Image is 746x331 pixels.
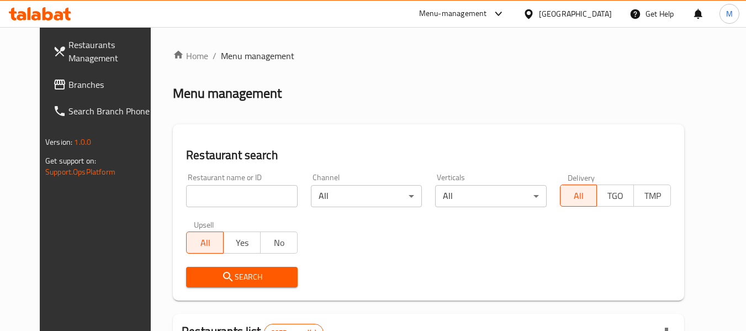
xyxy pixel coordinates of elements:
nav: breadcrumb [173,49,684,62]
span: Yes [228,235,256,251]
span: TMP [638,188,666,204]
div: Menu-management [419,7,487,20]
button: Yes [223,232,261,254]
a: Branches [44,71,165,98]
h2: Menu management [173,85,282,102]
li: / [213,49,216,62]
button: All [560,185,597,207]
div: All [435,185,546,207]
span: Get support on: [45,154,96,168]
span: Search Branch Phone [68,104,156,118]
a: Search Branch Phone [44,98,165,124]
label: Upsell [194,220,214,228]
label: Delivery [568,174,595,181]
button: No [260,232,298,254]
span: Branches [68,78,156,91]
span: Restaurants Management [68,38,156,65]
span: Menu management [221,49,294,62]
h2: Restaurant search [186,147,671,164]
span: Version: [45,135,72,149]
button: TGO [596,185,634,207]
a: Support.OpsPlatform [45,165,115,179]
a: Restaurants Management [44,31,165,71]
a: Home [173,49,208,62]
div: All [311,185,422,207]
span: M [726,8,733,20]
span: No [265,235,293,251]
span: All [565,188,593,204]
span: 1.0.0 [74,135,91,149]
span: All [191,235,219,251]
button: TMP [633,185,671,207]
div: [GEOGRAPHIC_DATA] [539,8,612,20]
span: Search [195,270,288,284]
button: Search [186,267,297,287]
button: All [186,232,224,254]
input: Search for restaurant name or ID.. [186,185,297,207]
span: TGO [601,188,629,204]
